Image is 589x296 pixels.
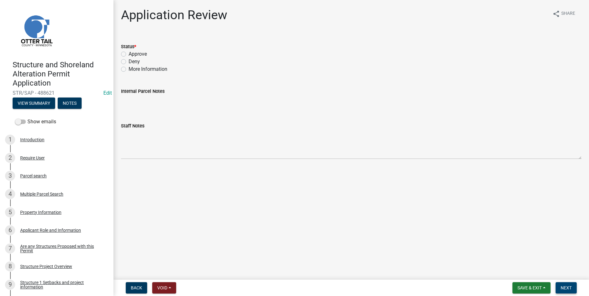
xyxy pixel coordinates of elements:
[20,244,103,253] div: Are any Structures Proposed with this Permit
[561,10,575,18] span: Share
[15,118,56,126] label: Show emails
[517,285,542,290] span: Save & Exit
[131,285,142,290] span: Back
[129,65,167,73] label: More Information
[561,285,572,290] span: Next
[13,7,60,54] img: Otter Tail County, Minnesota
[20,156,45,160] div: Require User
[13,60,108,87] h4: Structure and Shoreland Alteration Permit Application
[152,282,176,293] button: Void
[13,98,55,109] button: View Summary
[58,98,82,109] button: Notes
[20,264,72,269] div: Structure Project Overview
[5,189,15,199] div: 4
[547,8,580,20] button: shareShare
[20,192,63,196] div: Multiple Parcel Search
[13,101,55,106] wm-modal-confirm: Summary
[157,285,167,290] span: Void
[121,89,165,94] label: Internal Parcel Notes
[5,243,15,254] div: 7
[129,58,140,65] label: Deny
[20,137,44,142] div: Introduction
[20,174,47,178] div: Parcel search
[121,8,227,23] h1: Application Review
[129,50,147,58] label: Approve
[121,124,144,128] label: Staff Notes
[121,45,136,49] label: Status
[5,280,15,290] div: 9
[5,207,15,217] div: 5
[5,261,15,271] div: 8
[512,282,551,293] button: Save & Exit
[552,10,560,18] i: share
[126,282,147,293] button: Back
[556,282,577,293] button: Next
[5,135,15,145] div: 1
[5,171,15,181] div: 3
[13,90,101,96] span: STR/SAP - 488621
[5,153,15,163] div: 2
[20,228,81,232] div: Applicant Role and Information
[20,280,103,289] div: Structure 1 Setbacks and project information
[20,210,61,215] div: Property Information
[103,90,112,96] a: Edit
[5,225,15,235] div: 6
[58,101,82,106] wm-modal-confirm: Notes
[103,90,112,96] wm-modal-confirm: Edit Application Number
